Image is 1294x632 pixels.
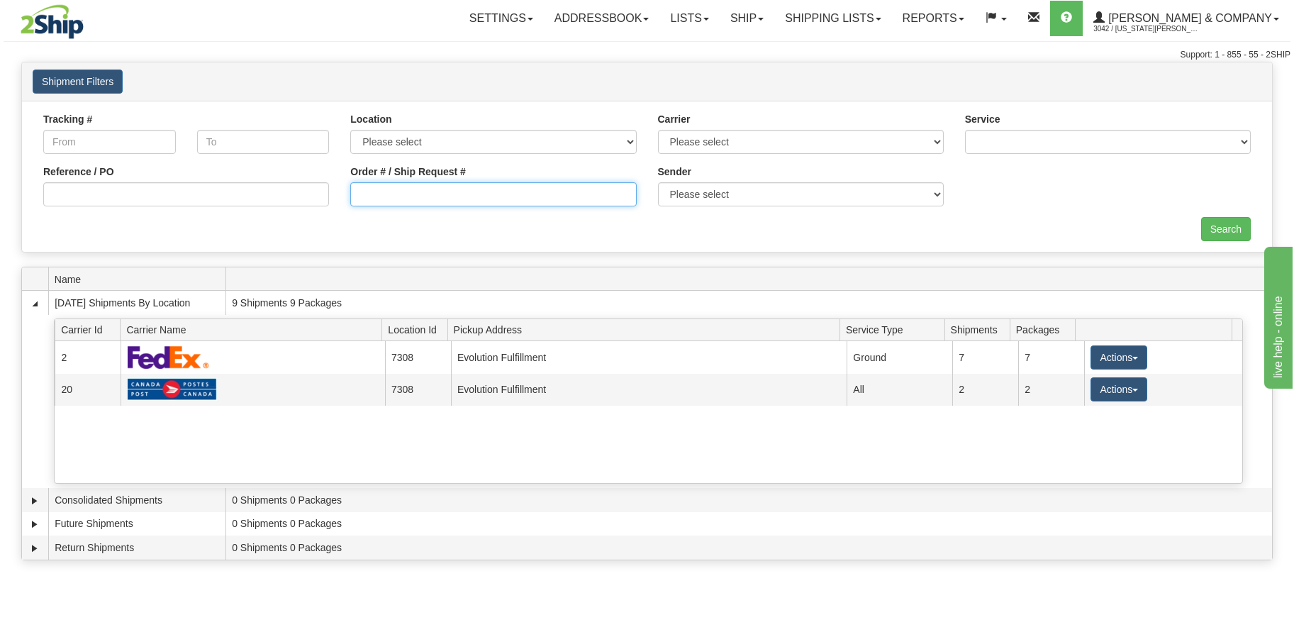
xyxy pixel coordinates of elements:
[225,291,1272,315] td: 9 Shipments 9 Packages
[225,488,1272,512] td: 0 Shipments 0 Packages
[1105,12,1272,24] span: [PERSON_NAME] & Company
[451,341,847,373] td: Evolution Fulfillment
[846,318,944,340] span: Service Type
[48,536,225,560] td: Return Shipments
[128,345,209,369] img: FedEx Express®
[892,1,975,36] a: Reports
[952,374,1018,406] td: 2
[459,1,544,36] a: Settings
[544,1,660,36] a: Addressbook
[55,268,225,290] span: Name
[48,488,225,512] td: Consolidated Shipments
[350,112,391,126] label: Location
[1083,1,1290,36] a: [PERSON_NAME] & Company 3042 / [US_STATE][PERSON_NAME]
[4,4,101,40] img: logo3042.jpg
[1018,341,1084,373] td: 7
[28,541,42,555] a: Expand
[965,112,1000,126] label: Service
[350,165,466,179] label: Order # / Ship Request #
[61,318,121,340] span: Carrier Id
[847,374,952,406] td: All
[48,512,225,536] td: Future Shipments
[126,318,381,340] span: Carrier Name
[1093,22,1200,36] span: 3042 / [US_STATE][PERSON_NAME]
[128,378,217,401] img: Canada Post
[28,494,42,508] a: Expand
[28,517,42,531] a: Expand
[225,512,1272,536] td: 0 Shipments 0 Packages
[28,296,42,311] a: Collapse
[385,374,451,406] td: 7308
[55,341,121,373] td: 2
[11,9,131,26] div: live help - online
[454,318,840,340] span: Pickup Address
[952,341,1018,373] td: 7
[43,112,92,126] label: Tracking #
[658,112,691,126] label: Carrier
[48,291,225,315] td: [DATE] Shipments By Location
[388,318,447,340] span: Location Id
[1091,377,1147,401] button: Actions
[385,341,451,373] td: 7308
[1091,345,1147,370] button: Actions
[658,165,691,179] label: Sender
[1201,217,1251,241] input: Search
[43,130,176,154] input: From
[720,1,774,36] a: Ship
[55,374,121,406] td: 20
[774,1,891,36] a: Shipping lists
[33,70,123,94] button: Shipment Filters
[1016,318,1076,340] span: Packages
[847,341,952,373] td: Ground
[197,130,330,154] input: To
[43,165,114,179] label: Reference / PO
[451,374,847,406] td: Evolution Fulfillment
[225,536,1272,560] td: 0 Shipments 0 Packages
[659,1,719,36] a: Lists
[4,49,1290,61] div: Support: 1 - 855 - 55 - 2SHIP
[951,318,1010,340] span: Shipments
[1261,243,1293,388] iframe: chat widget
[1018,374,1084,406] td: 2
